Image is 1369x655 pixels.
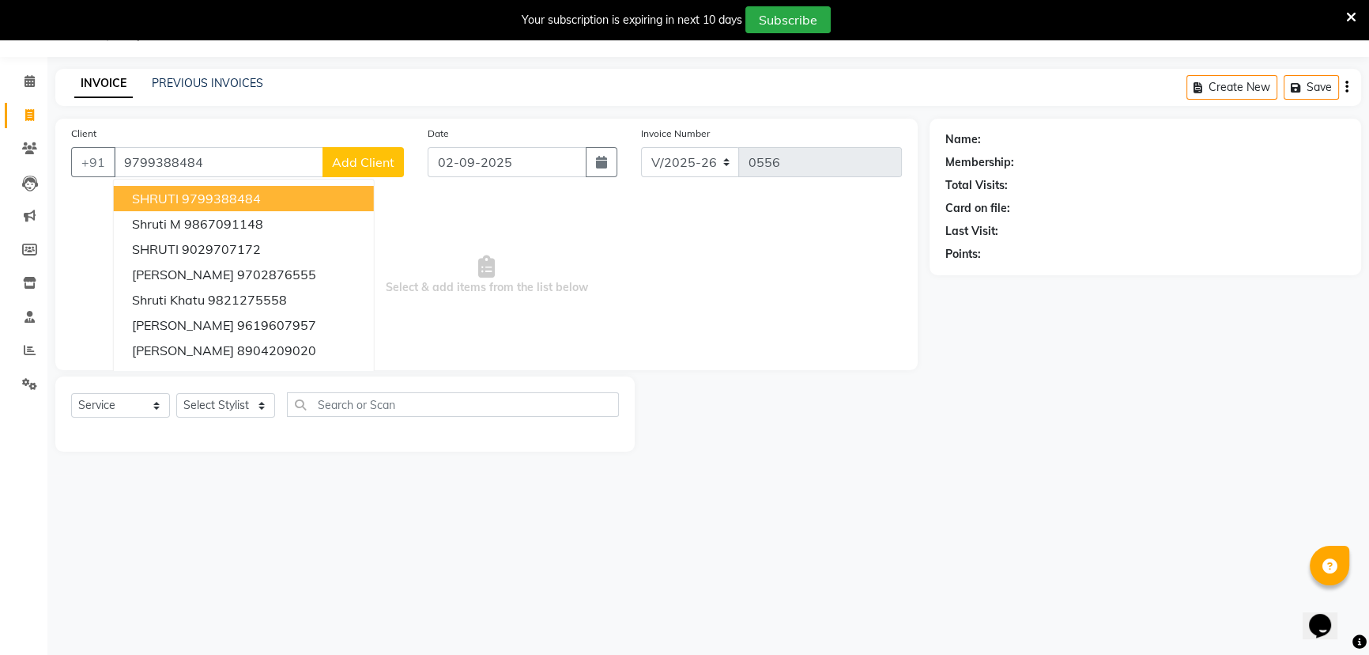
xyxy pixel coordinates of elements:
span: [PERSON_NAME] [133,317,235,333]
span: shruti m [133,216,182,232]
span: SHRUTI [133,241,179,257]
ngb-highlight: 9702876555 [238,267,317,282]
button: Subscribe [745,6,831,33]
span: [PERSON_NAME] [133,368,235,384]
span: SHRUTI [133,191,179,206]
a: INVOICE [74,70,133,98]
button: Save [1284,75,1339,100]
ngb-highlight: 9029707172 [183,241,262,257]
label: Invoice Number [641,127,710,141]
input: Search or Scan [287,392,619,417]
ngb-highlight: 8904209020 [238,343,317,358]
ngb-highlight: 9821275558 [209,292,288,308]
button: Add Client [322,147,404,177]
label: Date [428,127,449,141]
div: Points: [945,246,981,263]
div: Membership: [945,154,1014,171]
ngb-highlight: 9799388484 [183,191,262,206]
span: shruti khatu [133,292,206,308]
span: Add Client [332,154,394,170]
div: Your subscription is expiring in next 10 days [522,12,742,28]
div: Total Visits: [945,177,1008,194]
span: [PERSON_NAME] [133,343,235,358]
button: +91 [71,147,115,177]
iframe: chat widget [1303,592,1353,639]
ngb-highlight: 9653289609 [238,368,317,384]
span: [PERSON_NAME] [133,267,235,282]
label: Client [71,127,96,141]
button: Create New [1186,75,1277,100]
span: Select & add items from the list below [71,196,902,354]
input: Search by Name/Mobile/Email/Code [114,147,323,177]
ngb-highlight: 9619607957 [238,317,317,333]
div: Last Visit: [945,223,998,240]
div: Card on file: [945,200,1010,217]
ngb-highlight: 9867091148 [185,216,264,232]
a: PREVIOUS INVOICES [152,76,263,90]
div: Name: [945,131,981,148]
